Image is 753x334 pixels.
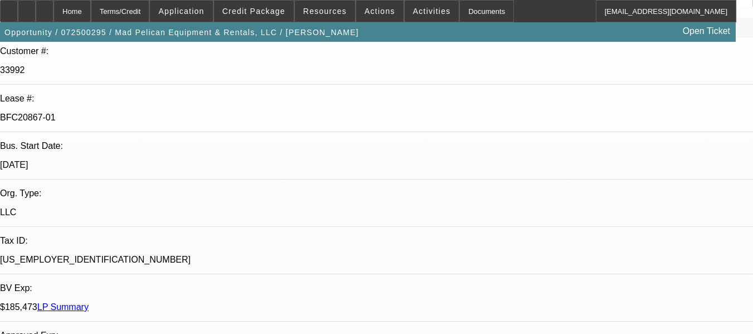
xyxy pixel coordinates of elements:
span: Credit Package [222,7,285,16]
button: Activities [405,1,459,22]
a: LP Summary [37,302,89,312]
button: Credit Package [214,1,294,22]
button: Actions [356,1,404,22]
span: Application [158,7,204,16]
span: Actions [365,7,395,16]
span: Resources [303,7,347,16]
button: Application [150,1,212,22]
button: Resources [295,1,355,22]
span: Activities [413,7,451,16]
a: Open Ticket [678,22,735,41]
span: Opportunity / 072500295 / Mad Pelican Equipment & Rentals, LLC / [PERSON_NAME] [4,28,359,37]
